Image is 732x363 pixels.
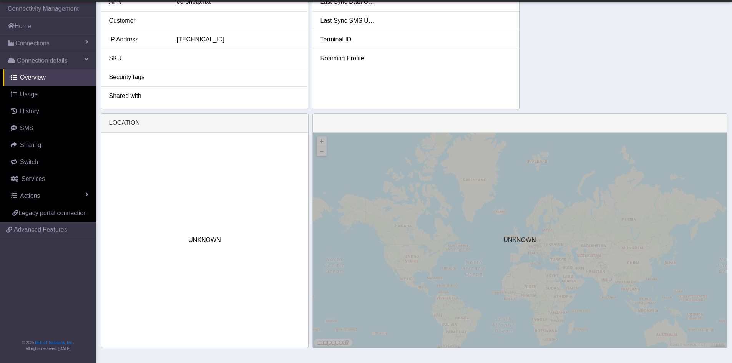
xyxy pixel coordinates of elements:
[20,74,46,81] span: Overview
[103,16,171,25] div: Customer
[14,225,67,234] span: Advanced Features
[15,39,50,48] span: Connections
[314,35,382,44] div: Terminal ID
[103,35,171,44] div: IP Address
[3,86,96,103] a: Usage
[188,235,221,245] span: UNKNOWN
[20,91,38,98] span: Usage
[20,142,41,148] span: Sharing
[20,192,40,199] span: Actions
[3,120,96,137] a: SMS
[103,54,171,63] div: SKU
[20,125,33,131] span: SMS
[314,54,382,63] div: Roaming Profile
[3,154,96,171] a: Switch
[3,103,96,120] a: History
[3,187,96,204] a: Actions
[3,171,96,187] a: Services
[103,91,171,101] div: Shared with
[20,108,39,114] span: History
[503,235,536,245] span: UNKNOWN
[3,69,96,86] a: Overview
[20,159,38,165] span: Switch
[101,114,308,133] div: LOCATION
[35,341,73,345] a: Telit IoT Solutions, Inc.
[3,137,96,154] a: Sharing
[103,73,171,82] div: Security tags
[17,56,68,65] span: Connection details
[314,16,382,25] div: Last Sync SMS Usage
[22,176,45,182] span: Services
[18,210,87,216] span: Legacy portal connection
[171,35,306,44] div: [TECHNICAL_ID]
